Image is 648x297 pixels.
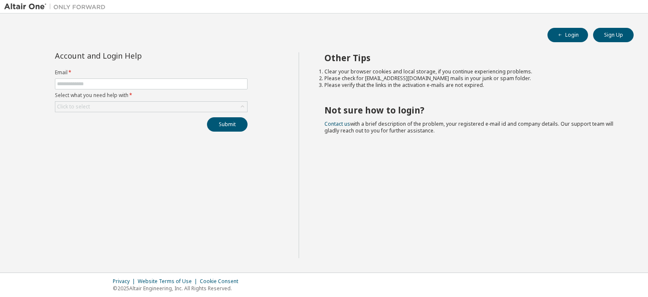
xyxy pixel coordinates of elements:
div: Account and Login Help [55,52,209,59]
h2: Other Tips [324,52,619,63]
button: Sign Up [593,28,634,42]
div: Website Terms of Use [138,278,200,285]
li: Please check for [EMAIL_ADDRESS][DOMAIN_NAME] mails in your junk or spam folder. [324,75,619,82]
div: Cookie Consent [200,278,243,285]
button: Submit [207,117,248,132]
button: Login [547,28,588,42]
label: Select what you need help with [55,92,248,99]
div: Privacy [113,278,138,285]
p: © 2025 Altair Engineering, Inc. All Rights Reserved. [113,285,243,292]
h2: Not sure how to login? [324,105,619,116]
div: Click to select [57,103,90,110]
div: Click to select [55,102,247,112]
span: with a brief description of the problem, your registered e-mail id and company details. Our suppo... [324,120,613,134]
label: Email [55,69,248,76]
img: Altair One [4,3,110,11]
li: Please verify that the links in the activation e-mails are not expired. [324,82,619,89]
li: Clear your browser cookies and local storage, if you continue experiencing problems. [324,68,619,75]
a: Contact us [324,120,350,127]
